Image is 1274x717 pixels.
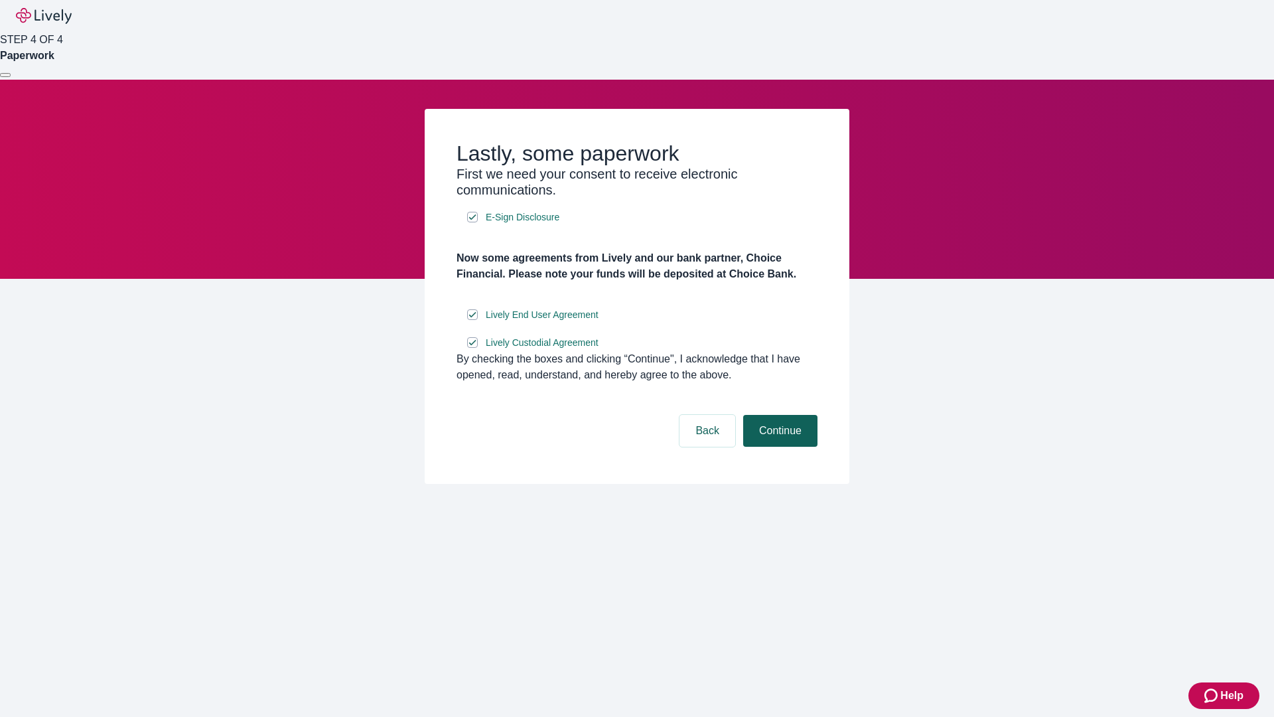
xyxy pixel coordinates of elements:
a: e-sign disclosure document [483,307,601,323]
span: Lively End User Agreement [486,308,599,322]
span: Lively Custodial Agreement [486,336,599,350]
span: Help [1220,688,1243,704]
a: e-sign disclosure document [483,209,562,226]
div: By checking the boxes and clicking “Continue", I acknowledge that I have opened, read, understand... [457,351,817,383]
a: e-sign disclosure document [483,335,601,351]
button: Continue [743,415,817,447]
span: E-Sign Disclosure [486,210,559,224]
button: Zendesk support iconHelp [1188,682,1259,709]
h3: First we need your consent to receive electronic communications. [457,166,817,198]
button: Back [679,415,735,447]
h4: Now some agreements from Lively and our bank partner, Choice Financial. Please note your funds wi... [457,250,817,282]
img: Lively [16,8,72,24]
h2: Lastly, some paperwork [457,141,817,166]
svg: Zendesk support icon [1204,688,1220,704]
